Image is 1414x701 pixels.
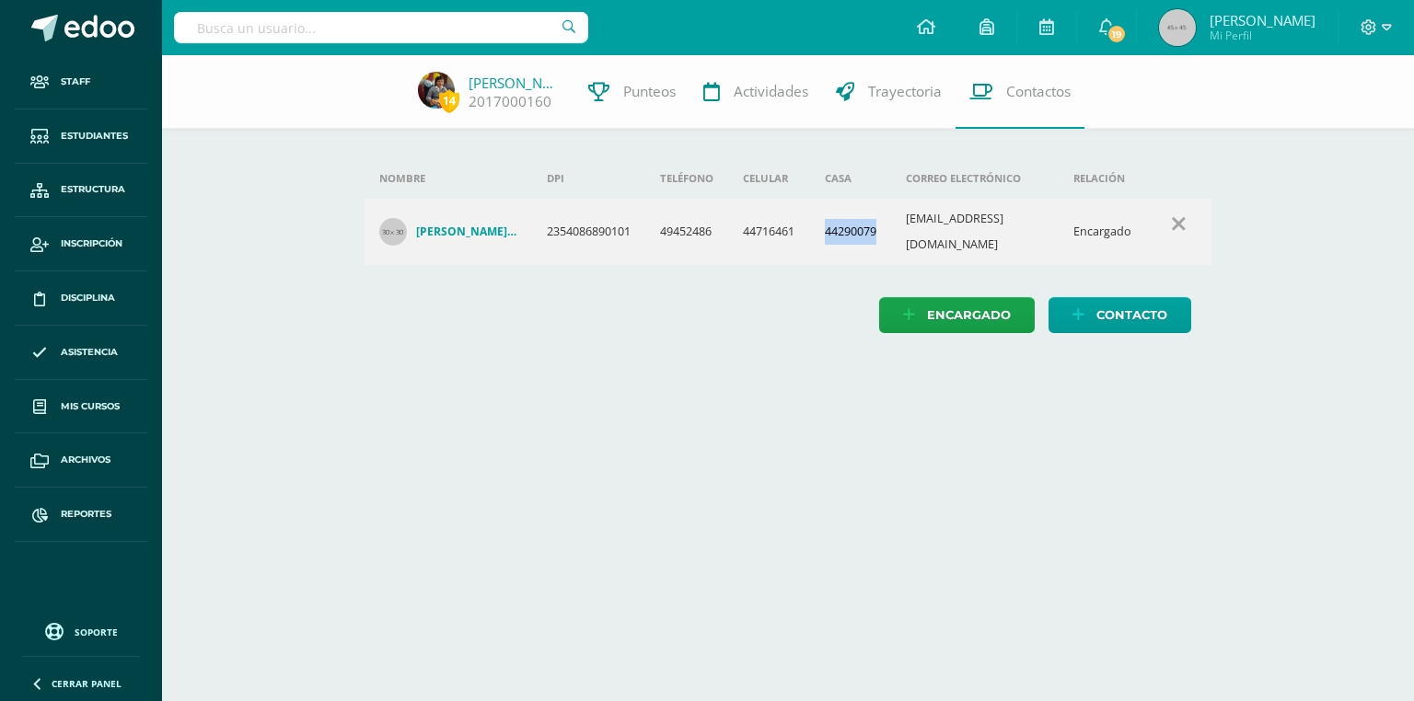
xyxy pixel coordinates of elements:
th: Celular [728,158,809,199]
img: 30x30 [379,218,407,246]
td: Encargado [1059,199,1146,265]
h4: [PERSON_NAME] [PERSON_NAME] [416,224,517,239]
td: [EMAIL_ADDRESS][DOMAIN_NAME] [891,199,1059,265]
a: Estructura [15,164,147,218]
span: Encargado [927,298,1011,332]
a: Disciplina [15,271,147,326]
span: Mi Perfil [1210,28,1315,43]
span: Estructura [61,182,125,197]
span: Contacto [1096,298,1167,332]
span: Asistencia [61,345,118,360]
th: Casa [810,158,891,199]
span: Archivos [61,453,110,467]
span: Staff [61,75,90,89]
span: Actividades [734,82,808,101]
img: 45x45 [1159,9,1196,46]
span: Disciplina [61,291,115,305]
span: Inscripción [61,236,122,251]
a: Trayectoria [822,55,956,129]
td: 44716461 [728,199,809,265]
span: Reportes [61,507,111,522]
span: Punteos [623,82,676,101]
a: Inscripción [15,217,147,271]
th: DPI [532,158,645,199]
span: Estudiantes [61,129,128,144]
span: [PERSON_NAME] [1210,11,1315,29]
a: Archivos [15,433,147,488]
td: 44290079 [810,199,891,265]
span: 19 [1107,24,1127,44]
span: 14 [439,89,459,112]
a: [PERSON_NAME] [469,74,561,92]
th: Correo electrónico [891,158,1059,199]
input: Busca un usuario... [174,12,588,43]
td: 49452486 [645,199,728,265]
span: Contactos [1006,82,1071,101]
a: Encargado [879,297,1035,333]
th: Teléfono [645,158,728,199]
span: Trayectoria [868,82,942,101]
a: Soporte [22,618,140,643]
th: Relación [1059,158,1146,199]
a: [PERSON_NAME] [PERSON_NAME] [379,218,517,246]
a: Asistencia [15,326,147,380]
a: Staff [15,55,147,109]
a: 2017000160 [469,92,551,111]
a: Actividades [690,55,822,129]
a: Contacto [1049,297,1191,333]
a: Estudiantes [15,109,147,164]
span: Mis cursos [61,399,120,414]
td: 2354086890101 [532,199,645,265]
th: Nombre [365,158,532,199]
img: b875f3c4c839e8e66322e8a1b13aee01.png [418,72,455,109]
a: Reportes [15,488,147,542]
a: Contactos [956,55,1084,129]
a: Mis cursos [15,380,147,434]
span: Soporte [75,626,118,638]
a: Punteos [574,55,690,129]
span: Cerrar panel [52,677,122,690]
